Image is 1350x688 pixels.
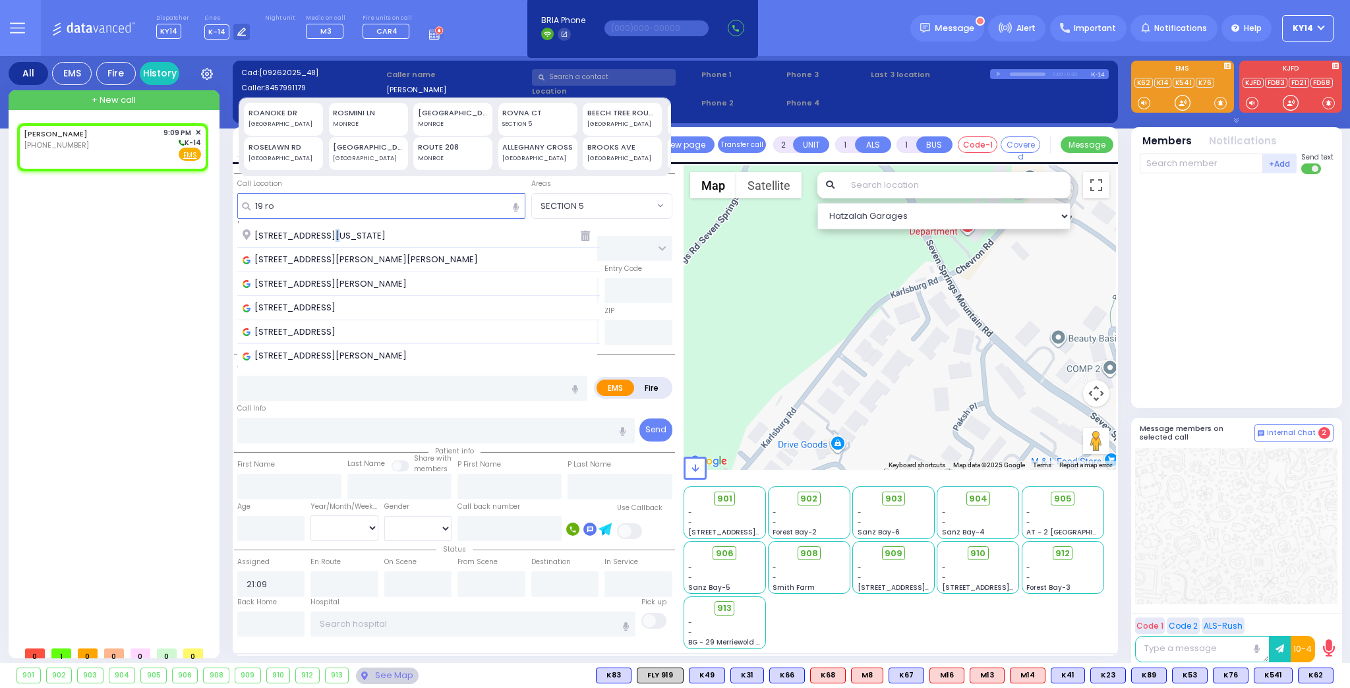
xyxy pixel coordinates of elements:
button: 10-4 [1291,636,1315,662]
span: Patient info [428,446,481,456]
div: BLS [1213,668,1248,683]
span: 1 [51,648,71,658]
span: M3 [320,26,332,36]
span: - [773,573,777,583]
label: Caller name [386,69,527,80]
button: ALS [855,136,891,153]
span: Status [436,544,473,554]
input: Search member [1140,154,1263,173]
div: K66 [769,668,805,683]
button: Code-1 [958,136,997,153]
div: BLS [596,668,631,683]
button: Transfer call [718,136,766,153]
span: KY14 [156,24,181,39]
span: - [688,517,692,527]
label: Medic on call [306,14,347,22]
span: - [942,573,946,583]
span: - [1026,517,1030,527]
label: Call back number [457,502,520,512]
div: ROVNA CT [502,107,573,119]
div: [GEOGRAPHIC_DATA][PERSON_NAME] [333,142,403,153]
div: K-14 [1091,69,1109,79]
label: Back Home [237,597,277,608]
span: - [688,573,692,583]
span: 902 [800,492,817,505]
button: Message [1061,136,1113,153]
div: All [9,62,48,85]
span: members [414,464,448,474]
label: KJFD [1239,65,1342,74]
span: Phone 2 [701,98,782,109]
span: - [1026,563,1030,573]
div: 903 [78,668,103,683]
div: FLY 919 [637,668,684,683]
div: BLS [730,668,764,683]
label: Entry Code [604,264,642,274]
div: K31 [730,668,764,683]
div: BLS [1254,668,1293,683]
button: Map camera controls [1083,380,1109,407]
div: ALS [810,668,846,683]
span: - [1026,507,1030,517]
span: CAR4 [376,26,397,36]
span: [STREET_ADDRESS][PERSON_NAME] [942,583,1067,592]
div: BLS [1131,668,1167,683]
span: SECTION 5 [541,200,584,213]
span: 908 [800,547,818,560]
label: Use Callback [617,503,662,513]
label: Turn off text [1301,162,1322,175]
label: P First Name [457,459,501,470]
span: Important [1074,22,1116,34]
span: [STREET_ADDRESS][PERSON_NAME][PERSON_NAME] [243,253,483,266]
span: 0 [25,648,45,658]
div: [GEOGRAPHIC_DATA] [249,120,319,129]
span: BRIA Phone [541,14,585,26]
div: ROSMINI LN [333,107,403,119]
div: BLS [889,668,924,683]
span: ✕ [195,127,201,138]
button: Show street map [690,172,736,198]
span: BG - 29 Merriewold S. [688,637,762,647]
label: ZIP [604,306,614,316]
div: 909 [235,668,260,683]
span: [STREET_ADDRESS][PERSON_NAME] [243,277,411,291]
span: [STREET_ADDRESS][US_STATE] [243,229,390,243]
div: ROSELAWN RD [249,142,319,153]
input: Search location here [237,193,525,218]
label: Gender [384,502,409,512]
a: FD21 [1289,78,1309,88]
input: Search location [842,172,1071,198]
span: Notifications [1154,22,1207,34]
span: [STREET_ADDRESS][PERSON_NAME] [858,583,982,592]
span: 906 [716,547,734,560]
div: [GEOGRAPHIC_DATA] [249,154,319,163]
div: K541 [1254,668,1293,683]
div: MONROE [418,154,488,163]
div: [GEOGRAPHIC_DATA] [587,154,658,163]
span: SECTION 5 [531,193,672,218]
span: [09262025_48] [259,67,318,78]
label: En Route [310,557,341,567]
div: BLS [1298,668,1334,683]
input: Search hospital [310,612,635,637]
label: Cad: [241,67,382,78]
a: K76 [1196,78,1214,88]
button: Toggle fullscreen view [1083,172,1109,198]
span: 905 [1054,492,1072,505]
div: K53 [1172,668,1208,683]
label: EMS [1131,65,1234,74]
span: 910 [970,547,985,560]
label: P Last Name [568,459,611,470]
div: MONROE [418,120,488,129]
input: (000)000-00000 [604,20,709,36]
div: BLS [689,668,725,683]
div: SECTION 5 [502,120,573,129]
button: BUS [916,136,953,153]
button: Members [1142,134,1192,149]
span: 0 [157,648,177,658]
div: 906 [173,668,198,683]
span: Message [935,22,974,35]
span: - [688,507,692,517]
label: Destination [531,557,571,567]
label: Location Name [237,219,289,229]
